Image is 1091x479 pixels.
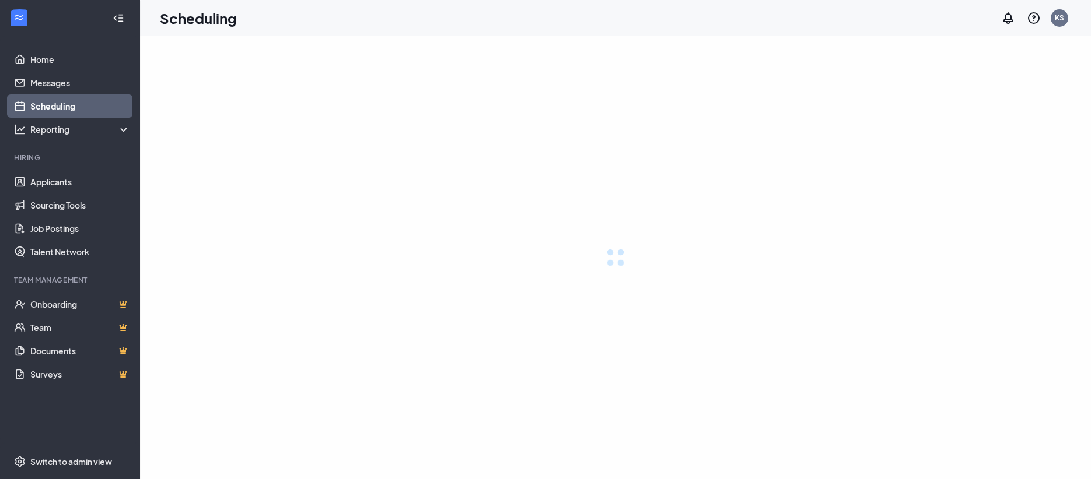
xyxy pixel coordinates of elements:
[14,124,26,135] svg: Analysis
[30,193,130,217] a: Sourcing Tools
[1027,11,1041,25] svg: QuestionInfo
[30,48,130,71] a: Home
[30,170,130,193] a: Applicants
[30,71,130,94] a: Messages
[1001,11,1015,25] svg: Notifications
[30,339,130,362] a: DocumentsCrown
[30,293,130,316] a: OnboardingCrown
[30,316,130,339] a: TeamCrown
[30,362,130,386] a: SurveysCrown
[13,12,25,23] svg: WorkstreamLogo
[14,153,128,163] div: Hiring
[30,217,130,240] a: Job Postings
[1055,13,1064,23] div: KS
[160,8,237,28] h1: Scheduling
[14,275,128,285] div: Team Management
[113,12,124,24] svg: Collapse
[30,124,131,135] div: Reporting
[30,94,130,118] a: Scheduling
[30,456,112,467] div: Switch to admin view
[30,240,130,263] a: Talent Network
[14,456,26,467] svg: Settings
